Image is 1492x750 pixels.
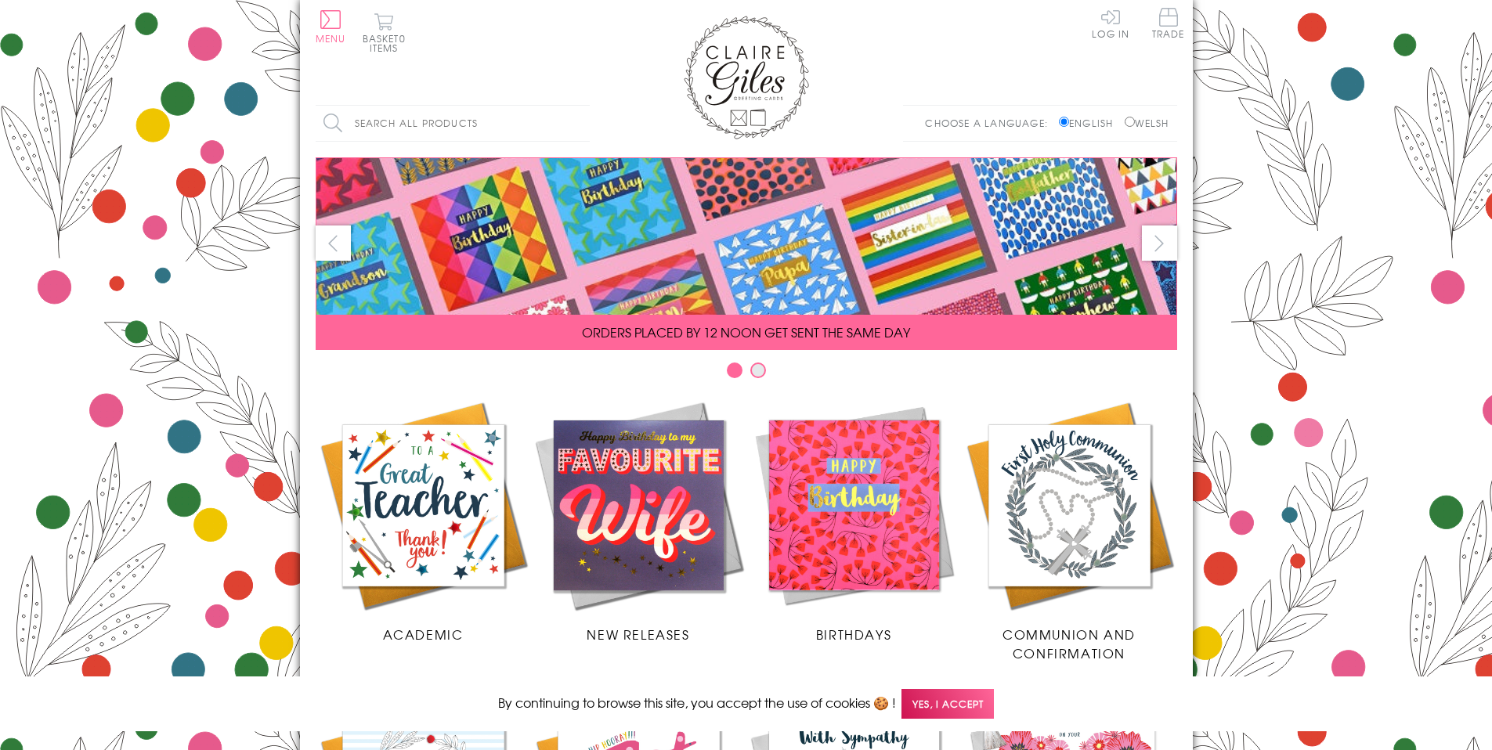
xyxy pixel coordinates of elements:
[1142,225,1177,261] button: next
[316,225,351,261] button: prev
[316,398,531,644] a: Academic
[816,625,891,644] span: Birthdays
[925,116,1056,130] p: Choose a language:
[531,398,746,644] a: New Releases
[1125,116,1169,130] label: Welsh
[316,362,1177,386] div: Carousel Pagination
[1125,117,1135,127] input: Welsh
[1152,8,1185,41] a: Trade
[750,362,766,378] button: Carousel Page 2
[383,625,464,644] span: Academic
[1152,8,1185,38] span: Trade
[587,625,689,644] span: New Releases
[746,398,962,644] a: Birthdays
[316,10,346,43] button: Menu
[1059,117,1069,127] input: English
[574,106,590,141] input: Search
[316,31,346,45] span: Menu
[901,689,994,719] span: Yes, I accept
[1092,8,1129,38] a: Log In
[1002,625,1136,662] span: Communion and Confirmation
[962,398,1177,662] a: Communion and Confirmation
[316,106,590,141] input: Search all products
[1059,116,1121,130] label: English
[363,13,406,52] button: Basket0 items
[582,323,910,341] span: ORDERS PLACED BY 12 NOON GET SENT THE SAME DAY
[370,31,406,55] span: 0 items
[727,362,742,378] button: Carousel Page 1 (Current Slide)
[684,16,809,139] img: Claire Giles Greetings Cards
